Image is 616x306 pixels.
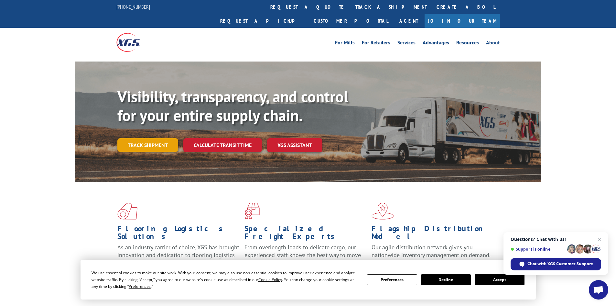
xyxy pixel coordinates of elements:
a: For Retailers [362,40,390,47]
span: Support is online [511,247,565,252]
img: xgs-icon-focused-on-flooring-red [244,203,260,220]
a: XGS ASSISTANT [267,138,322,152]
h1: Flagship Distribution Model [372,225,494,244]
span: Cookie Policy [258,277,282,282]
a: Customer Portal [309,14,393,28]
a: About [486,40,500,47]
button: Decline [421,274,471,285]
a: Agent [393,14,425,28]
img: xgs-icon-total-supply-chain-intelligence-red [117,203,137,220]
div: Cookie Consent Prompt [81,260,536,300]
b: Visibility, transparency, and control for your entire supply chain. [117,86,348,125]
div: We use essential cookies to make our site work. With your consent, we may also use non-essential ... [92,269,359,290]
a: Resources [456,40,479,47]
img: xgs-icon-flagship-distribution-model-red [372,203,394,220]
h1: Specialized Freight Experts [244,225,367,244]
a: Services [397,40,416,47]
h1: Flooring Logistics Solutions [117,225,240,244]
a: For Mills [335,40,355,47]
span: As an industry carrier of choice, XGS has brought innovation and dedication to flooring logistics... [117,244,239,266]
a: Advantages [423,40,449,47]
button: Preferences [367,274,417,285]
a: [PHONE_NUMBER] [116,4,150,10]
a: Calculate transit time [183,138,262,152]
button: Accept [475,274,524,285]
div: Chat with XGS Customer Support [511,258,601,270]
a: Track shipment [117,138,178,152]
span: Preferences [129,284,151,289]
span: Chat with XGS Customer Support [527,261,593,267]
a: Join Our Team [425,14,500,28]
span: Our agile distribution network gives you nationwide inventory management on demand. [372,244,491,259]
span: Questions? Chat with us! [511,237,601,242]
div: Open chat [589,280,608,300]
span: Close chat [596,235,603,243]
a: Request a pickup [215,14,309,28]
p: From overlength loads to delicate cargo, our experienced staff knows the best way to move your fr... [244,244,367,272]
